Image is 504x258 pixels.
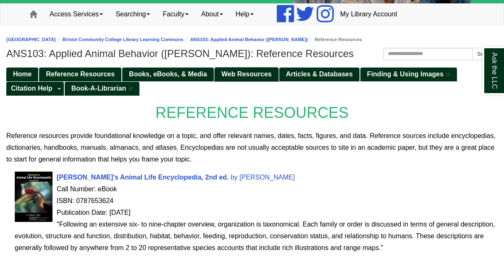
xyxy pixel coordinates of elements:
[129,70,207,78] span: Books, eBooks, & Media
[286,70,353,78] span: Articles & Databases
[43,4,109,25] a: Access Services
[308,36,362,44] li: Reference Resources
[279,68,360,81] a: Articles & Databases
[6,37,56,42] a: [GEOGRAPHIC_DATA]
[229,4,260,25] a: Help
[231,174,238,181] span: by
[446,73,451,77] i: This link opens in a new window
[367,70,444,78] span: Finding & Using Images
[15,183,498,195] div: Call Number: eBook
[472,48,498,60] button: Search
[6,36,498,44] nav: breadcrumb
[15,219,498,254] div: "Following an extensive six- to nine-chapter overview, organization is taxonomical. Each family o...
[122,68,214,81] a: Books, eBooks, & Media
[239,174,295,181] span: [PERSON_NAME]
[71,85,126,92] span: Book-A-Librarian
[190,37,308,42] a: ANS103: Applied Animal Behavior ([PERSON_NAME])
[11,85,52,92] span: Citation Help
[6,48,498,60] h1: ANS103: Applied Animal Behavior ([PERSON_NAME]): Reference Resources
[109,4,156,25] a: Searching
[63,37,184,42] a: Bristol Community College Library Learning Commons
[156,4,195,25] a: Faculty
[155,104,349,121] span: REFERENCE RESOURCES
[128,87,133,91] i: This link opens in a new window
[65,82,140,96] a: Book-A-Librarian
[57,174,295,181] a: [PERSON_NAME]'s Animal Life Encyclopedia, 2nd ed. by [PERSON_NAME]
[6,130,498,165] p: Reference resources provide foundational knowledge on a topic, and offer relevant names, dates, f...
[6,82,55,96] a: Citation Help
[46,70,115,78] span: Reference Resources
[39,68,121,81] a: Reference Resources
[13,70,31,78] span: Home
[334,4,404,25] a: My Library Account
[6,67,498,95] div: Guide Pages
[6,68,38,81] a: Home
[15,195,498,207] div: ISBN: 0787653624
[215,68,278,81] a: Web Resources
[221,70,272,78] span: Web Resources
[15,207,498,219] div: Publication Date: [DATE]
[195,4,229,25] a: About
[360,68,457,81] a: Finding & Using Images
[57,174,229,181] span: [PERSON_NAME]'s Animal Life Encyclopedia, 2nd ed.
